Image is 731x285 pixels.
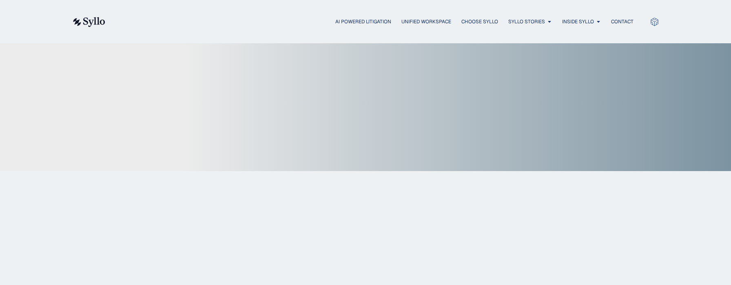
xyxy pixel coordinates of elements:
a: Contact [611,18,634,25]
img: syllo [72,17,105,27]
a: Syllo Stories [508,18,545,25]
a: Choose Syllo [461,18,498,25]
div: Menu Toggle [122,18,634,26]
a: Inside Syllo [562,18,594,25]
nav: Menu [122,18,634,26]
a: AI Powered Litigation [335,18,391,25]
a: Unified Workspace [401,18,451,25]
